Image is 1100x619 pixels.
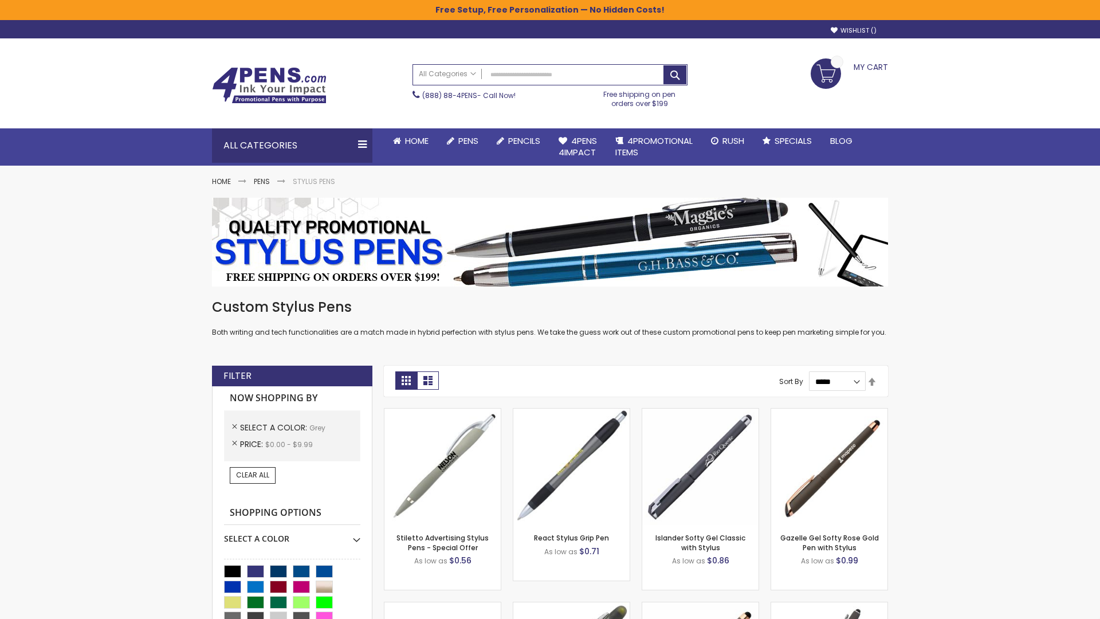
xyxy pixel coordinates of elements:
a: React Stylus Grip Pen-Grey [513,408,630,418]
a: Wishlist [831,26,877,35]
span: As low as [801,556,834,566]
a: Souvenir® Jalan Highlighter Stylus Pen Combo-Grey [513,602,630,612]
strong: Filter [223,370,252,382]
a: 4PROMOTIONALITEMS [606,128,702,166]
a: Blog [821,128,862,154]
img: React Stylus Grip Pen-Grey [513,409,630,525]
span: Blog [830,135,852,147]
strong: Grid [395,371,417,390]
div: Select A Color [224,525,360,544]
label: Sort By [779,377,803,386]
strong: Now Shopping by [224,386,360,410]
span: Price [240,438,265,450]
span: Pencils [508,135,540,147]
strong: Stylus Pens [293,177,335,186]
span: Pens [458,135,478,147]
a: Islander Softy Rose Gold Gel Pen with Stylus-Grey [642,602,759,612]
span: Clear All [236,470,269,480]
span: - Call Now! [422,91,516,100]
a: Cyber Stylus 0.7mm Fine Point Gel Grip Pen-Grey [384,602,501,612]
span: $0.71 [579,546,599,557]
span: $0.00 - $9.99 [265,440,313,449]
img: Gazelle Gel Softy Rose Gold Pen with Stylus-Grey [771,409,887,525]
span: All Categories [419,69,476,79]
a: Specials [753,128,821,154]
div: Free shipping on pen orders over $199 [592,85,688,108]
a: Stiletto Advertising Stylus Pens - Special Offer [396,533,489,552]
a: Home [384,128,438,154]
strong: Shopping Options [224,501,360,526]
span: 4PROMOTIONAL ITEMS [615,135,693,158]
span: $0.99 [836,555,858,566]
a: Stiletto Advertising Stylus Pens-Grey [384,408,501,418]
span: As low as [672,556,705,566]
span: As low as [414,556,447,566]
span: $0.86 [707,555,729,566]
a: (888) 88-4PENS [422,91,477,100]
a: Gazelle Gel Softy Rose Gold Pen with Stylus-Grey [771,408,887,418]
h1: Custom Stylus Pens [212,298,888,316]
a: Gazelle Gel Softy Rose Gold Pen with Stylus [780,533,879,552]
a: All Categories [413,65,482,84]
a: Clear All [230,467,276,483]
img: Stylus Pens [212,198,888,287]
a: Pens [254,177,270,186]
img: 4Pens Custom Pens and Promotional Products [212,67,327,104]
span: Grey [309,423,325,433]
span: 4Pens 4impact [559,135,597,158]
img: Stiletto Advertising Stylus Pens-Grey [384,409,501,525]
div: All Categories [212,128,372,163]
span: Rush [722,135,744,147]
a: Islander Softy Gel Classic with Stylus-Grey [642,408,759,418]
a: Custom Soft Touch® Metal Pens with Stylus-Grey [771,602,887,612]
a: React Stylus Grip Pen [534,533,609,543]
img: Islander Softy Gel Classic with Stylus-Grey [642,409,759,525]
a: Home [212,177,231,186]
a: Rush [702,128,753,154]
span: $0.56 [449,555,472,566]
a: Pens [438,128,488,154]
span: As low as [544,547,577,557]
div: Both writing and tech functionalities are a match made in hybrid perfection with stylus pens. We ... [212,298,888,338]
span: Home [405,135,429,147]
a: 4Pens4impact [549,128,606,166]
span: Specials [775,135,812,147]
a: Pencils [488,128,549,154]
a: Islander Softy Gel Classic with Stylus [655,533,745,552]
span: Select A Color [240,422,309,433]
